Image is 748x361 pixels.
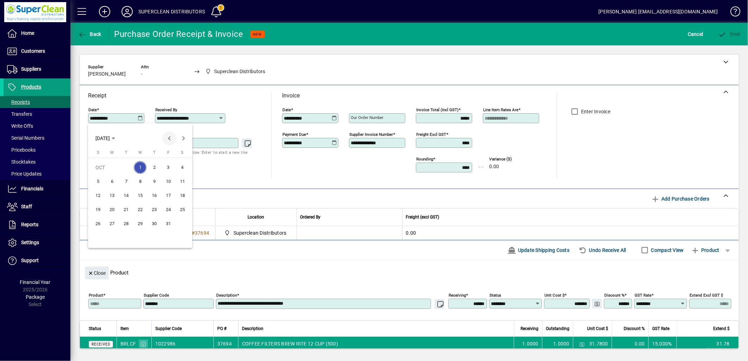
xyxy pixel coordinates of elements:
span: T [125,150,127,155]
button: Mon Oct 20 2025 [105,203,119,217]
button: Wed Oct 08 2025 [133,175,147,189]
button: Previous month [162,131,176,145]
span: 3 [162,161,175,174]
button: Next month [176,131,191,145]
button: Sun Oct 26 2025 [91,217,105,231]
span: F [167,150,169,155]
span: 8 [134,175,147,188]
button: Thu Oct 16 2025 [147,189,161,203]
span: 4 [176,161,189,174]
span: 29 [134,217,147,230]
span: 28 [120,217,132,230]
span: 26 [92,217,104,230]
button: Mon Oct 06 2025 [105,175,119,189]
span: 5 [92,175,104,188]
span: 18 [176,189,189,202]
span: 14 [120,189,132,202]
span: 7 [120,175,132,188]
button: Tue Oct 07 2025 [119,175,133,189]
button: Mon Oct 13 2025 [105,189,119,203]
span: 27 [106,217,118,230]
span: 17 [162,189,175,202]
span: S [97,150,99,155]
button: Wed Oct 01 2025 [133,160,147,175]
button: Fri Oct 03 2025 [161,160,175,175]
button: Sat Oct 04 2025 [175,160,189,175]
span: 9 [148,175,161,188]
button: Tue Oct 14 2025 [119,189,133,203]
button: Sun Oct 19 2025 [91,203,105,217]
button: Fri Oct 24 2025 [161,203,175,217]
button: Sat Oct 18 2025 [175,189,189,203]
span: T [153,150,156,155]
span: S [181,150,184,155]
td: OCT [91,160,133,175]
button: Fri Oct 17 2025 [161,189,175,203]
span: 19 [92,203,104,216]
button: Fri Oct 31 2025 [161,217,175,231]
span: M [110,150,114,155]
span: 30 [148,217,161,230]
button: Wed Oct 15 2025 [133,189,147,203]
span: 12 [92,189,104,202]
span: 11 [176,175,189,188]
button: Tue Oct 28 2025 [119,217,133,231]
span: 20 [106,203,118,216]
button: Tue Oct 21 2025 [119,203,133,217]
span: 6 [106,175,118,188]
span: 24 [162,203,175,216]
button: Thu Oct 30 2025 [147,217,161,231]
span: 16 [148,189,161,202]
button: Wed Oct 22 2025 [133,203,147,217]
span: 31 [162,217,175,230]
button: Sun Oct 05 2025 [91,175,105,189]
span: [DATE] [95,135,110,141]
span: W [138,150,142,155]
span: 21 [120,203,132,216]
span: 1 [134,161,147,174]
span: 15 [134,189,147,202]
span: 2 [148,161,161,174]
button: Thu Oct 02 2025 [147,160,161,175]
span: 25 [176,203,189,216]
span: 23 [148,203,161,216]
button: Sat Oct 11 2025 [175,175,189,189]
button: Choose month and year [93,132,118,145]
button: Sat Oct 25 2025 [175,203,189,217]
button: Mon Oct 27 2025 [105,217,119,231]
span: 10 [162,175,175,188]
span: 13 [106,189,118,202]
button: Thu Oct 23 2025 [147,203,161,217]
button: Wed Oct 29 2025 [133,217,147,231]
button: Thu Oct 09 2025 [147,175,161,189]
button: Fri Oct 10 2025 [161,175,175,189]
span: 22 [134,203,147,216]
button: Sun Oct 12 2025 [91,189,105,203]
